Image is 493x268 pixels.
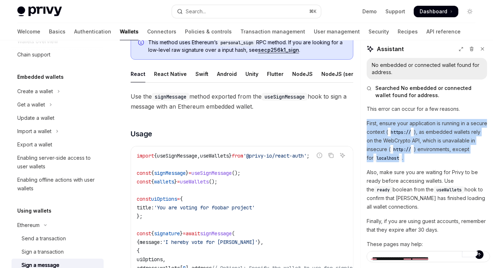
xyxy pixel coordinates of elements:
[186,230,200,237] span: await
[148,39,346,54] span: This method uses Ethereum’s RPC method. If you are looking for a low-level raw signature over a i...
[22,247,64,256] div: Sign a transaction
[240,23,305,40] a: Transaction management
[186,7,206,16] div: Search...
[22,234,66,243] div: Send a transaction
[229,153,232,159] span: }
[120,23,139,40] a: Wallets
[177,196,180,202] span: =
[17,206,51,215] h5: Using wallets
[17,50,50,59] div: Chain support
[131,65,145,82] div: React
[174,178,177,185] span: }
[137,204,154,211] span: title:
[137,153,154,159] span: import
[391,130,411,135] span: https://
[17,154,99,171] div: Enabling server-side access to user wallets
[197,153,200,159] span: ,
[147,23,176,40] a: Connectors
[151,230,154,237] span: {
[17,100,45,109] div: Get a wallet
[258,47,299,53] a: secp256k1_sign
[426,23,461,40] a: API reference
[12,151,104,173] a: Enabling server-side access to user wallets
[154,65,187,82] div: React Native
[154,170,186,176] span: signMessage
[12,138,104,151] a: Export a wallet
[180,196,183,202] span: {
[307,153,309,159] span: ;
[309,9,317,14] span: ⌘ K
[292,65,313,82] div: NodeJS
[151,178,154,185] span: {
[17,140,52,149] div: Export a wallet
[185,23,232,40] a: Policies & controls
[12,125,104,138] button: Toggle Import a wallet section
[262,93,308,101] code: useSignMessage
[258,239,263,245] span: },
[338,151,347,160] button: Ask AI
[17,6,62,17] img: light logo
[17,127,51,136] div: Import a wallet
[376,155,399,161] span: localhost
[368,23,389,40] a: Security
[200,230,232,237] span: signMessage
[131,129,152,139] span: Usage
[12,98,104,111] button: Toggle Get a wallet section
[17,87,53,96] div: Create a wallet
[209,178,217,185] span: ();
[17,73,64,81] h5: Embedded wallets
[180,178,209,185] span: useWallets
[362,8,377,15] a: Demo
[189,170,191,176] span: =
[154,204,255,211] span: 'You are voting for foobar project'
[74,23,111,40] a: Authentication
[137,213,143,219] span: };
[195,65,208,82] div: Swift
[245,65,258,82] div: Unity
[377,187,390,193] span: ready
[12,85,104,98] button: Toggle Create a wallet section
[367,168,487,211] p: Also, make sure you are waiting for Privy to be ready before accessing wallets. Use the boolean f...
[437,187,462,193] span: useWallets
[154,153,157,159] span: {
[367,251,490,263] textarea: To enrich screen reader interactions, please activate Accessibility in Grammarly extension settings
[367,119,487,162] p: First, ensure your application is running in a secure context ( ), as embedded wallets rely on th...
[475,250,484,259] button: Send message
[267,65,284,82] div: Flutter
[232,170,240,176] span: ();
[140,239,163,245] span: message:
[464,6,476,17] button: Toggle dark mode
[385,8,405,15] a: Support
[375,85,487,99] span: Searched No embedded or connected wallet found for address.
[157,153,197,159] span: useSignMessage
[152,93,189,101] code: signMessage
[183,230,186,237] span: =
[398,23,418,40] a: Recipes
[49,23,65,40] a: Basics
[326,151,336,160] button: Copy the contents from the code block
[12,245,104,258] a: Sign a transaction
[151,170,154,176] span: {
[243,153,307,159] span: '@privy-io/react-auth'
[137,170,151,176] span: const
[191,170,232,176] span: useSignMessage
[17,176,99,193] div: Enabling offline actions with user wallets
[232,230,235,237] span: (
[12,219,104,232] button: Toggle Ethereum section
[393,147,411,153] span: http://
[367,217,487,234] p: Finally, if you are using guest accounts, remember that they expire after 30 days.
[172,5,321,18] button: Open search
[420,8,447,15] span: Dashboard
[315,151,324,160] button: Report incorrect code
[137,178,151,185] span: const
[377,45,404,53] span: Assistant
[151,196,177,202] span: uiOptions
[17,221,40,230] div: Ethereum
[180,230,183,237] span: }
[177,178,180,185] span: =
[367,105,487,113] p: This error can occur for a few reasons.
[12,232,104,245] a: Send a transaction
[131,91,353,112] span: Use the method exported from the hook to sign a message with an Ethereum embedded wallet.
[12,173,104,195] a: Enabling offline actions with user wallets
[12,48,104,61] a: Chain support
